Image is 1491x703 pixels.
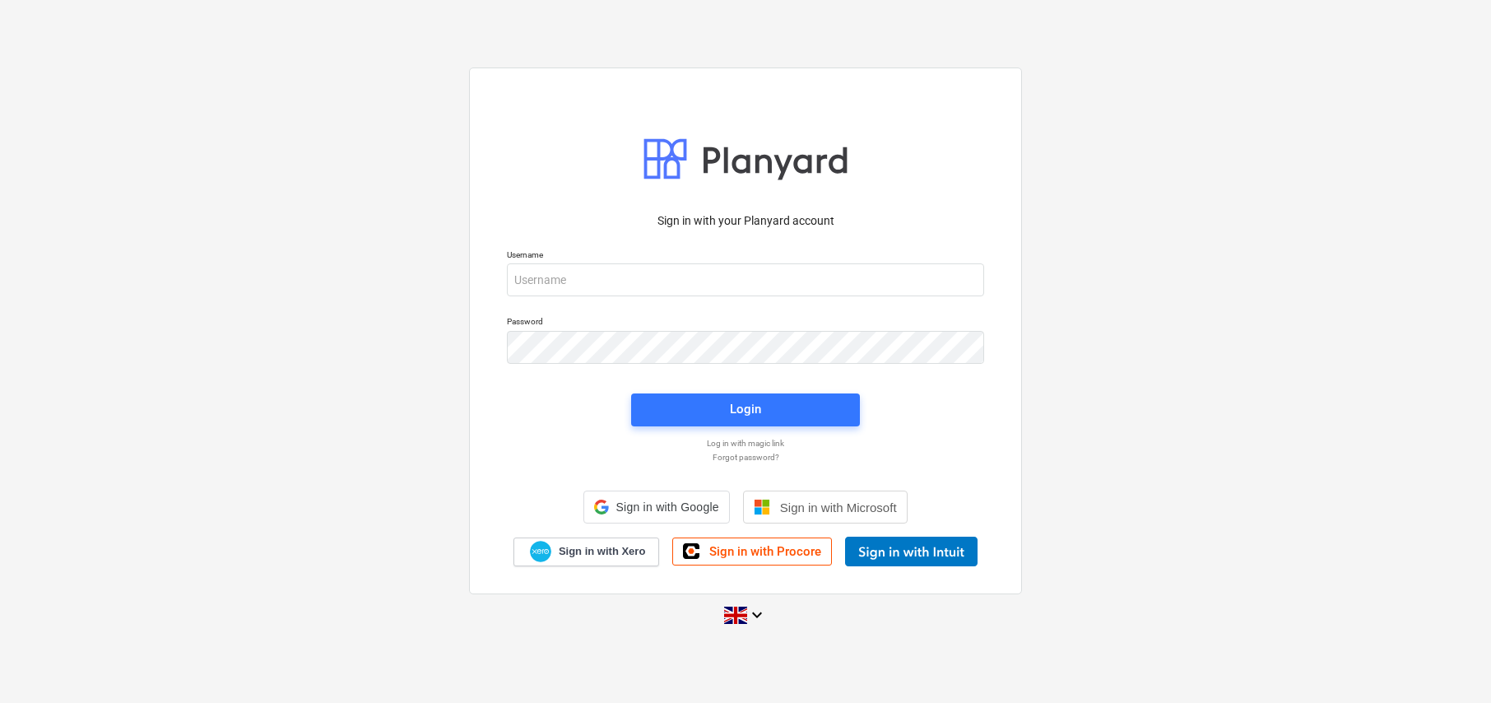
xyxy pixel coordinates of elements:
div: Login [730,398,761,420]
span: Sign in with Microsoft [780,500,897,514]
p: Username [507,249,984,263]
p: Sign in with your Planyard account [507,212,984,230]
span: Sign in with Google [615,500,718,514]
i: keyboard_arrow_down [747,605,767,625]
a: Sign in with Xero [513,538,660,566]
input: Username [507,263,984,296]
span: Sign in with Procore [709,544,821,559]
button: Login [631,393,860,426]
img: Xero logo [530,541,551,563]
a: Sign in with Procore [672,538,832,566]
a: Log in with magic link [499,438,992,449]
p: Password [507,316,984,330]
span: Sign in with Xero [559,544,645,559]
img: Microsoft logo [754,499,770,515]
div: Sign in with Google [583,491,729,524]
a: Forgot password? [499,452,992,463]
